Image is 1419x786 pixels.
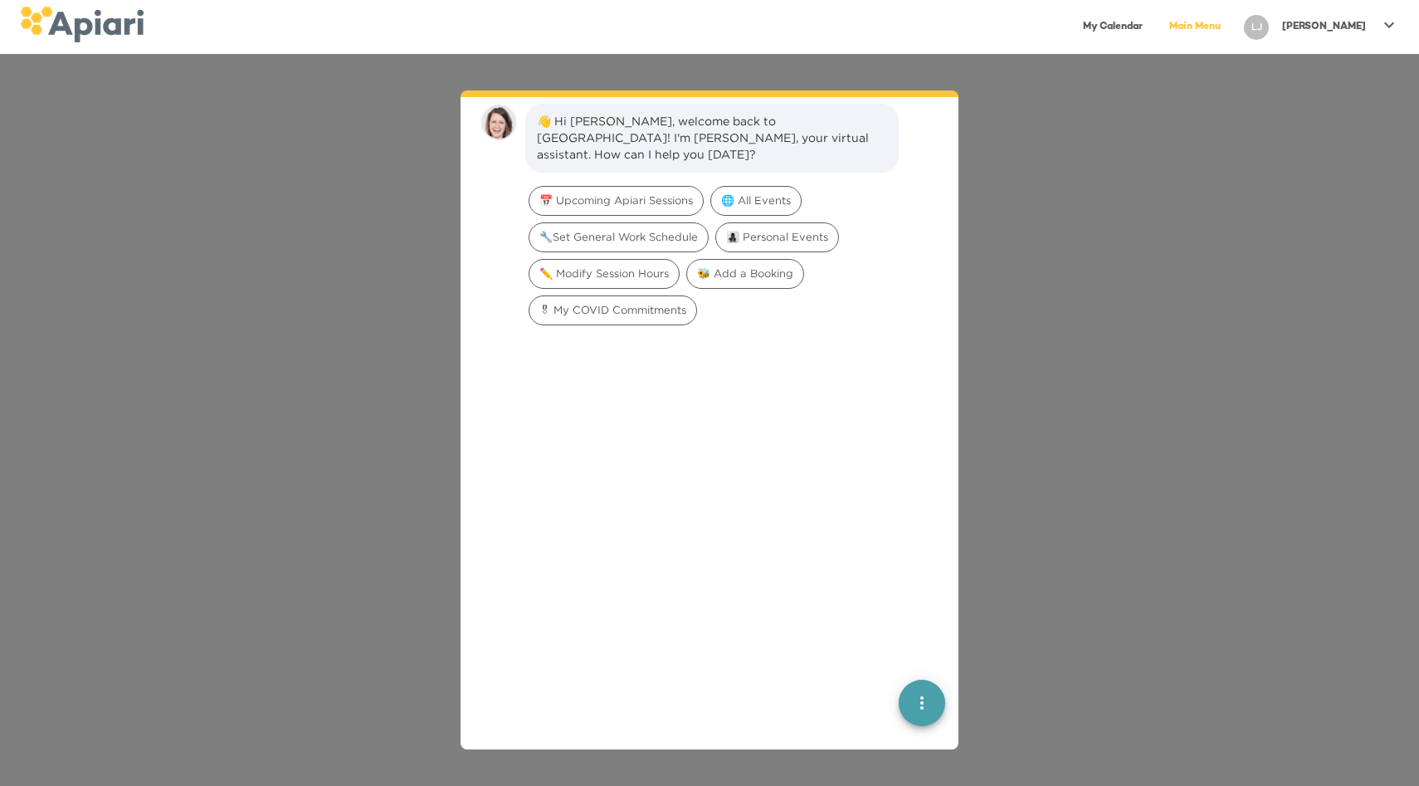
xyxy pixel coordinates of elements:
[529,229,708,245] span: 🔧Set General Work Schedule
[20,7,144,42] img: logo
[711,193,801,208] span: 🌐 All Events
[529,259,680,289] div: ✏️ Modify Session Hours
[1244,15,1269,40] div: LJ
[529,302,696,318] span: 🎖 My COVID Commitments
[480,104,517,140] img: amy.37686e0395c82528988e.png
[686,259,804,289] div: 🐝 Add a Booking
[899,680,945,726] button: quick menu
[529,266,679,281] span: ✏️ Modify Session Hours
[529,186,704,216] div: 📅 Upcoming Apiari Sessions
[710,186,802,216] div: 🌐 All Events
[716,229,838,245] span: 👩‍👧‍👦 Personal Events
[687,266,803,281] span: 🐝 Add a Booking
[537,113,887,163] div: 👋 Hi [PERSON_NAME], welcome back to [GEOGRAPHIC_DATA]! I'm [PERSON_NAME], your virtual assistant....
[1159,10,1231,44] a: Main Menu
[1073,10,1153,44] a: My Calendar
[1282,20,1366,34] p: [PERSON_NAME]
[529,295,697,325] div: 🎖 My COVID Commitments
[715,222,839,252] div: 👩‍👧‍👦 Personal Events
[529,222,709,252] div: 🔧Set General Work Schedule
[529,193,703,208] span: 📅 Upcoming Apiari Sessions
